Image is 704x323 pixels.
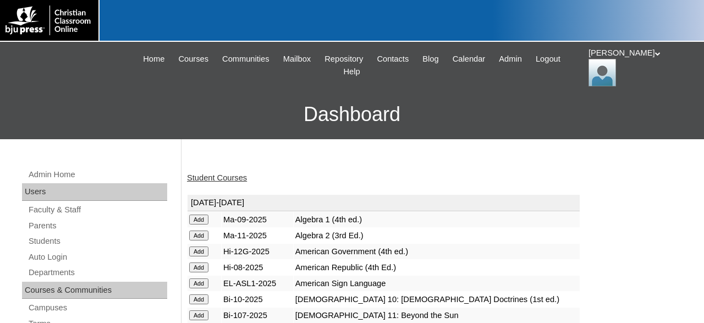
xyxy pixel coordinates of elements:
input: Add [189,247,208,256]
input: Add [189,294,208,304]
a: Mailbox [278,53,317,65]
a: Student Courses [187,173,247,182]
a: Admin [493,53,527,65]
a: Faculty & Staff [28,203,167,217]
a: Repository [319,53,369,65]
img: Jonelle Rodriguez [588,59,616,86]
input: Add [189,278,208,288]
span: Repository [324,53,363,65]
a: Students [28,234,167,248]
span: Communities [222,53,269,65]
span: Contacts [377,53,409,65]
td: [DATE]-[DATE] [188,195,580,211]
a: Parents [28,219,167,233]
a: Admin Home [28,168,167,182]
td: Bi-10-2025 [222,292,293,307]
span: Blog [422,53,438,65]
td: Hi-08-2025 [222,260,293,275]
td: Ma-09-2025 [222,212,293,227]
a: Departments [28,266,167,280]
div: Users [22,183,167,201]
div: Courses & Communities [22,282,167,299]
input: Add [189,231,208,240]
a: Courses [173,53,214,65]
a: Home [137,53,170,65]
td: Algebra 2 (3rd Ed.) [294,228,580,243]
div: [PERSON_NAME] [588,47,693,86]
td: Hi-12G-2025 [222,244,293,259]
a: Contacts [371,53,414,65]
a: Help [338,65,365,78]
img: logo-white.png [5,6,93,35]
span: Logout [536,53,560,65]
span: Home [143,53,164,65]
td: American Republic (4th Ed.) [294,260,580,275]
span: Mailbox [283,53,311,65]
td: EL-ASL1-2025 [222,276,293,291]
a: Auto Login [28,250,167,264]
input: Add [189,262,208,272]
input: Add [189,215,208,225]
td: American Government (4th ed.) [294,244,580,259]
a: Campuses [28,301,167,315]
td: [DEMOGRAPHIC_DATA] 10: [DEMOGRAPHIC_DATA] Doctrines (1st ed.) [294,292,580,307]
a: Blog [417,53,444,65]
a: Calendar [447,53,491,65]
td: [DEMOGRAPHIC_DATA] 11: Beyond the Sun [294,308,580,323]
a: Communities [217,53,275,65]
span: Courses [178,53,208,65]
h3: Dashboard [5,90,698,139]
td: Bi-107-2025 [222,308,293,323]
td: Ma-11-2025 [222,228,293,243]
span: Calendar [453,53,485,65]
span: Admin [499,53,522,65]
input: Add [189,310,208,320]
td: American Sign Language [294,276,580,291]
span: Help [343,65,360,78]
td: Algebra 1 (4th ed.) [294,212,580,227]
a: Logout [530,53,566,65]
